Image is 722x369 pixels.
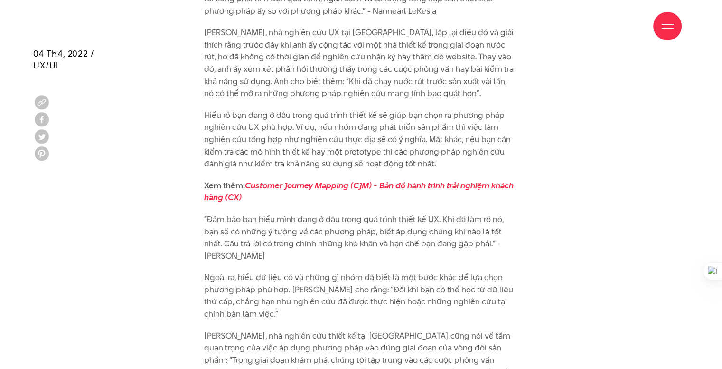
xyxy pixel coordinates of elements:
a: Customer Journey Mapping (CJM) - Bản đồ hành trình trải nghiệm khách hàng (CX) [204,180,514,204]
p: Ngoài ra, hiểu dữ liệu có và những gì nhóm đã biết là một bước khác để lựa chọn phương pháp phù h... [204,272,518,320]
strong: Xem thêm: [204,180,514,204]
span: 04 Th4, 2022 / UX/UI [33,48,94,71]
p: [PERSON_NAME], nhà nghiên cứu UX tại [GEOGRAPHIC_DATA], lặp lại điều đó và giải thích rằng trước ... [204,27,518,100]
p: Hiểu rõ bạn đang ở đâu trong quá trình thiết kế sẽ giúp bạn chọn ra phương pháp nghiên cứu UX phù... [204,109,518,170]
p: “Đảm bảo bạn hiểu mình đang ở đâu trong quá trình thiết kế UX. Khi đã làm rõ nó, bạn sẽ có những ... [204,214,518,262]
